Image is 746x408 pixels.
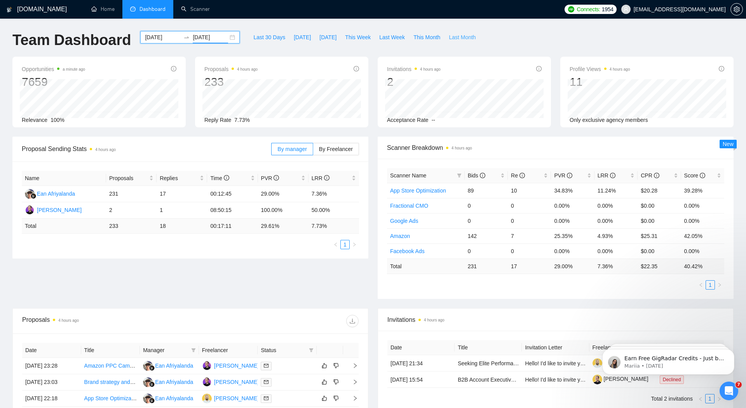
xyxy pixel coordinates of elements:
td: 0.00% [594,243,638,259]
li: Previous Page [331,240,340,249]
span: info-circle [354,66,359,71]
td: 100.00% [258,202,309,219]
td: 29.00 % [551,259,594,274]
button: dislike [331,377,341,387]
iframe: Intercom notifications message [591,333,746,387]
span: info-circle [700,173,705,178]
a: AU[PERSON_NAME] [202,378,259,385]
td: 08:50:15 [207,202,258,219]
span: dashboard [130,6,136,12]
span: dislike [333,363,339,369]
span: like [322,395,327,401]
td: 40.42 % [681,259,724,274]
td: 0 [465,243,508,259]
a: 1 [706,394,714,403]
img: AU [202,377,212,387]
span: filter [307,344,315,356]
span: right [346,379,358,385]
a: EAEan Afriyalanda [143,378,193,385]
span: Proposals [109,174,148,182]
time: 4 hours ago [420,67,441,71]
button: like [320,377,329,387]
span: to [183,34,190,40]
span: Reply Rate [204,117,231,123]
span: Proposals [204,64,258,74]
td: [DATE] 15:54 [387,372,455,388]
a: B2B Account Executive (High Ticket Closer - Amazon Agency) [458,377,607,383]
button: left [696,280,706,290]
button: like [320,394,329,403]
div: [PERSON_NAME] [214,361,259,370]
td: 42.05% [681,228,724,243]
a: Google Ads [390,218,418,224]
button: Last Month [444,31,480,43]
div: Proposals [22,315,190,327]
span: [DATE] [319,33,336,42]
td: 2 [106,202,157,219]
th: Proposals [106,171,157,186]
a: EAEan Afriyalanda [143,362,193,368]
input: End date [193,33,228,42]
a: App Store Optimization Expert Needed for Finance & Investing App [84,395,246,401]
img: EA [25,189,35,199]
td: 25.35% [551,228,594,243]
td: 0 [465,198,508,213]
h1: Team Dashboard [12,31,131,49]
td: 10 [508,183,551,198]
a: AU[PERSON_NAME] [202,362,259,368]
img: upwork-logo.png [568,6,574,12]
button: like [320,361,329,370]
td: $0.00 [638,213,681,228]
time: 4 hours ago [58,318,79,323]
div: Ean Afriyalanda [155,378,193,386]
span: download [347,318,358,324]
a: Fractional CMO [390,203,428,209]
td: $0.00 [638,198,681,213]
th: Date [387,340,455,355]
div: 2 [387,75,441,89]
span: dislike [333,379,339,385]
td: 7 [508,228,551,243]
a: 1 [706,281,715,289]
span: setting [731,6,743,12]
div: 233 [204,75,258,89]
span: left [699,283,703,287]
span: filter [455,170,463,181]
td: 0.00% [594,198,638,213]
button: left [696,394,705,403]
span: filter [191,348,196,352]
span: Bids [468,172,485,179]
button: right [715,280,724,290]
th: Title [455,340,522,355]
span: info-circle [536,66,542,71]
span: Opportunities [22,64,85,74]
th: Freelancer [199,343,258,358]
span: info-circle [480,173,485,178]
td: 34.83% [551,183,594,198]
li: Previous Page [696,394,705,403]
td: App Store Optimization Expert Needed for Finance & Investing App [81,391,140,407]
td: 89 [465,183,508,198]
img: gigradar-bm.png [149,382,155,387]
span: mail [264,363,268,368]
img: EA [143,361,153,371]
span: right [717,397,722,401]
span: mail [264,380,268,384]
span: This Week [345,33,371,42]
span: Status [261,346,306,354]
td: 0 [508,213,551,228]
div: [PERSON_NAME] [214,394,259,403]
td: 39.28% [681,183,724,198]
td: 0.00% [594,213,638,228]
span: Dashboard [139,6,166,12]
th: Name [22,171,106,186]
td: 233 [106,219,157,234]
span: info-circle [171,66,176,71]
a: Amazon PPC Campaign Expert [84,363,160,369]
span: PVR [554,172,572,179]
span: filter [309,348,314,352]
td: 0.00% [551,213,594,228]
li: Previous Page [696,280,706,290]
time: 4 hours ago [451,146,472,150]
td: [DATE] 22:18 [22,391,81,407]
